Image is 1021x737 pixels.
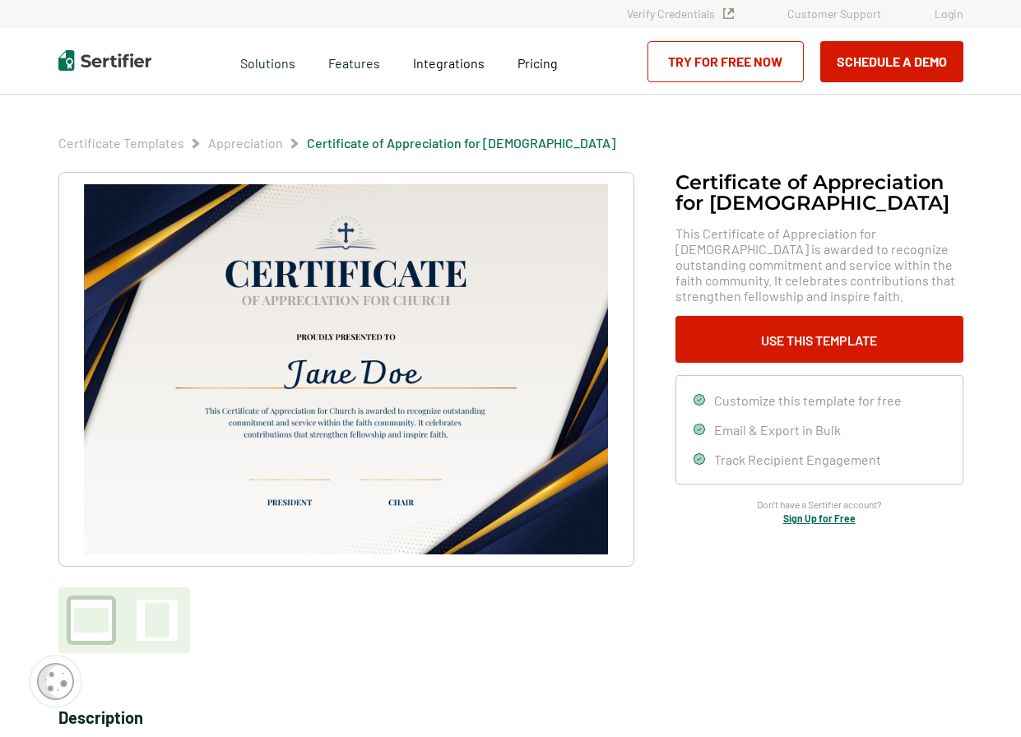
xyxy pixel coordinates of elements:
span: Track Recipient Engagement [714,452,881,467]
span: Don’t have a Sertifier account? [757,497,882,512]
span: Solutions [240,51,295,72]
a: Verify Credentials [627,7,734,21]
a: Sign Up for Free [783,512,856,524]
a: Integrations [413,51,485,72]
a: Customer Support [787,7,881,21]
button: Schedule a Demo [820,41,963,82]
h1: Certificate of Appreciation for [DEMOGRAPHIC_DATA]​ [675,172,963,213]
img: Verified [723,8,734,19]
a: Login [935,7,963,21]
a: Appreciation [208,135,283,151]
div: Breadcrumb [58,135,615,151]
span: This Certificate of Appreciation for [DEMOGRAPHIC_DATA] is awarded to recognize outstanding commi... [675,225,963,304]
span: Features [328,51,380,72]
a: Try for Free Now [647,41,804,82]
img: Certificate of Appreciation for Church​ [84,184,607,554]
a: Certificate of Appreciation for [DEMOGRAPHIC_DATA]​ [307,135,615,151]
span: Pricing [517,55,558,71]
img: Cookie Popup Icon [37,663,74,700]
iframe: Chat Widget [939,658,1021,737]
a: Pricing [517,51,558,72]
a: Certificate Templates [58,135,184,151]
span: Description [58,707,143,727]
span: Customize this template for free [714,392,902,408]
span: Email & Export in Bulk [714,422,841,438]
img: Sertifier | Digital Credentialing Platform [58,50,151,71]
button: Use This Template [675,316,963,363]
span: Integrations [413,55,485,71]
